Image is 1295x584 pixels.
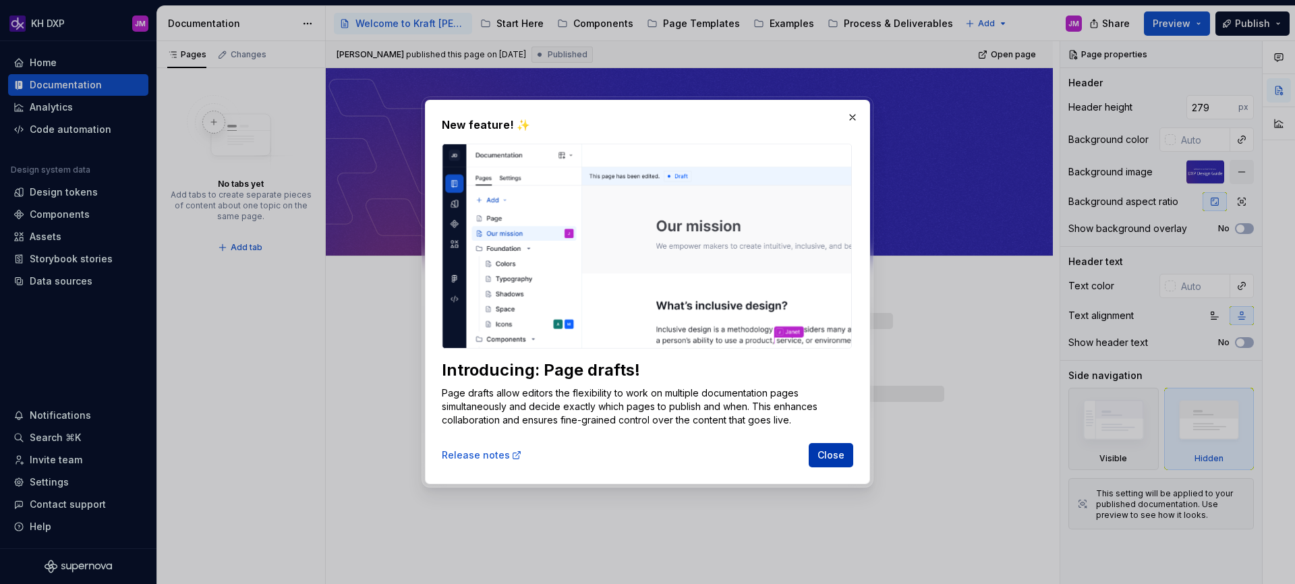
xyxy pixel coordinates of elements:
p: Page drafts allow editors the flexibility to work on multiple documentation pages simultaneously ... [442,386,852,427]
span: Close [817,448,844,462]
h2: New feature! ✨ [442,117,853,133]
button: Close [809,443,853,467]
div: Introducing: Page drafts! [442,359,852,381]
a: Release notes [442,448,522,462]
